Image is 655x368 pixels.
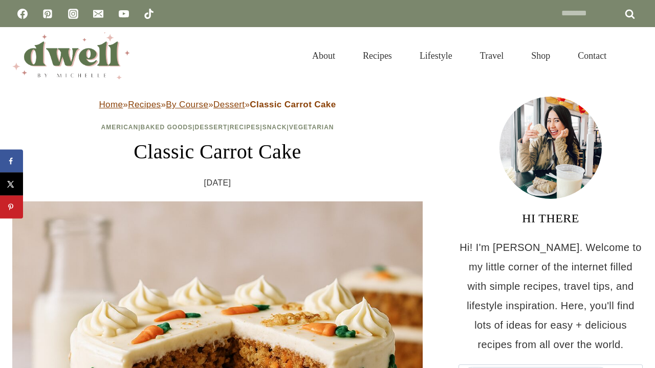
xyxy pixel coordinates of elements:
[263,124,287,131] a: Snack
[12,136,423,167] h1: Classic Carrot Cake
[250,100,336,109] strong: Classic Carrot Cake
[101,124,139,131] a: American
[12,32,130,79] img: DWELL by michelle
[517,38,564,74] a: Shop
[458,238,643,354] p: Hi! I'm [PERSON_NAME]. Welcome to my little corner of the internet filled with simple recipes, tr...
[564,38,620,74] a: Contact
[114,4,134,24] a: YouTube
[63,4,83,24] a: Instagram
[458,209,643,227] h3: HI THERE
[37,4,58,24] a: Pinterest
[204,175,231,191] time: [DATE]
[625,47,643,64] button: View Search Form
[195,124,228,131] a: Dessert
[101,124,334,131] span: | | | | |
[230,124,260,131] a: Recipes
[298,38,349,74] a: About
[128,100,161,109] a: Recipes
[213,100,245,109] a: Dessert
[12,4,33,24] a: Facebook
[99,100,336,109] span: » » » »
[298,38,620,74] nav: Primary Navigation
[166,100,208,109] a: By Course
[99,100,123,109] a: Home
[406,38,466,74] a: Lifestyle
[139,4,159,24] a: TikTok
[466,38,517,74] a: Travel
[349,38,406,74] a: Recipes
[141,124,193,131] a: Baked Goods
[88,4,108,24] a: Email
[289,124,334,131] a: Vegetarian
